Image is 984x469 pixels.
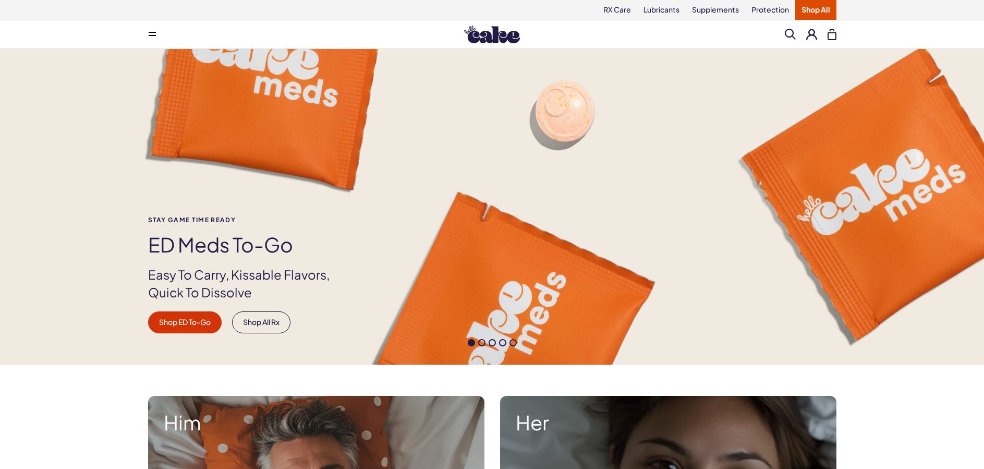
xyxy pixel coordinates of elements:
a: Shop All Rx [232,311,290,333]
span: Stay Game time ready [148,217,347,223]
h1: ED Meds to-go [148,234,347,256]
strong: Him [164,412,469,434]
img: Hello Cake [464,26,520,43]
p: Easy To Carry, Kissable Flavors, Quick To Dissolve [148,266,347,301]
strong: Her [516,412,821,434]
a: Shop ED To-Go [148,311,222,333]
